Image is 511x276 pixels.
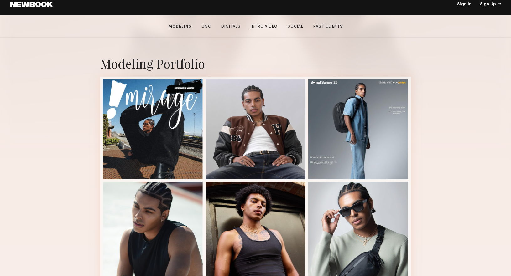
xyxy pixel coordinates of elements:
div: Modeling Portfolio [100,55,411,72]
div: Sign Up [480,2,501,7]
a: Modeling [166,24,194,29]
a: UGC [199,24,214,29]
a: Social [285,24,306,29]
a: Sign In [457,2,472,7]
a: Intro Video [248,24,280,29]
a: Digitals [219,24,243,29]
a: Past Clients [311,24,345,29]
